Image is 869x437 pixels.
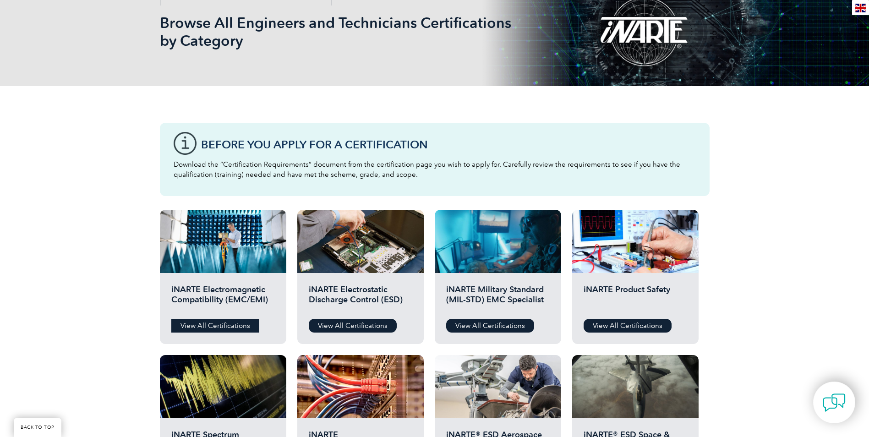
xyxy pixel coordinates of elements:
h2: iNARTE Electromagnetic Compatibility (EMC/EMI) [171,284,275,312]
a: View All Certifications [309,319,397,333]
a: View All Certifications [171,319,259,333]
h3: Before You Apply For a Certification [201,139,696,150]
a: View All Certifications [584,319,672,333]
h2: iNARTE Electrostatic Discharge Control (ESD) [309,284,412,312]
h2: iNARTE Product Safety [584,284,687,312]
a: BACK TO TOP [14,418,61,437]
p: Download the “Certification Requirements” document from the certification page you wish to apply ... [174,159,696,180]
h2: iNARTE Military Standard (MIL-STD) EMC Specialist [446,284,550,312]
h1: Browse All Engineers and Technicians Certifications by Category [160,14,512,49]
img: contact-chat.png [823,391,846,414]
a: View All Certifications [446,319,534,333]
img: en [855,4,866,12]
